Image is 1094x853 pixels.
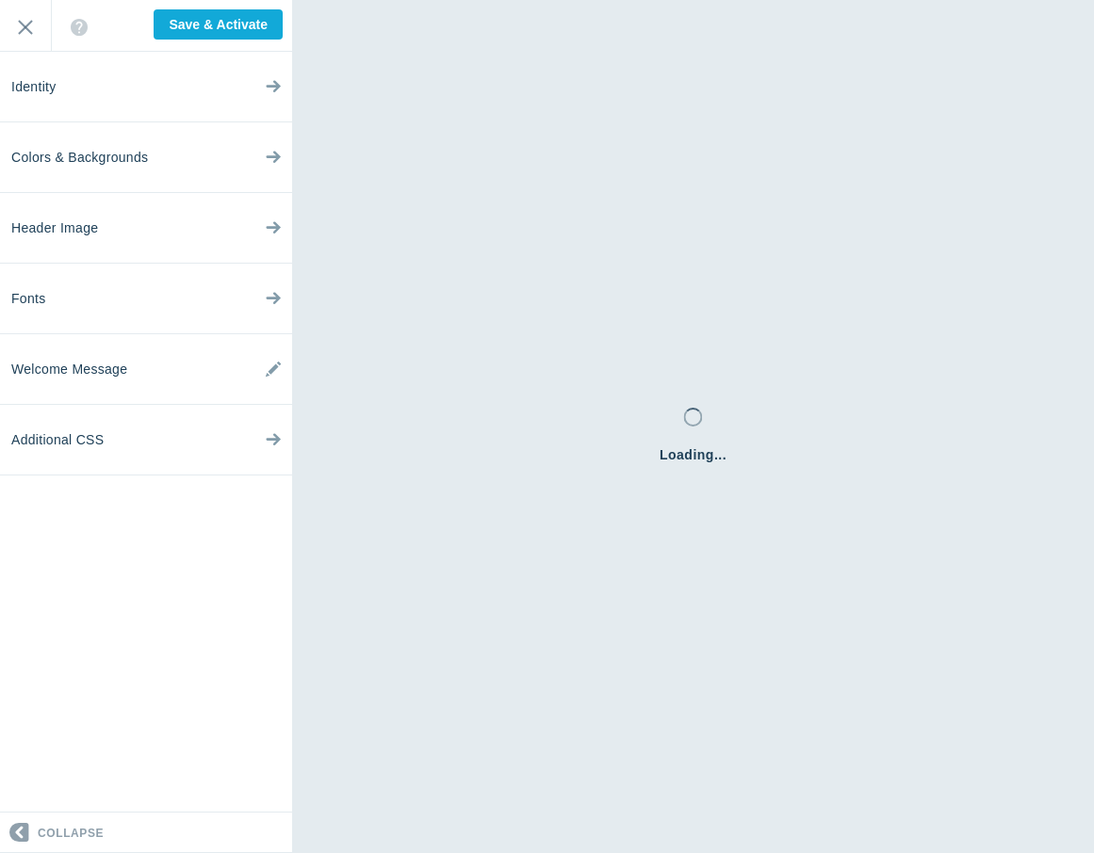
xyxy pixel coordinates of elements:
[11,122,148,193] span: Colors & Backgrounds
[11,52,57,122] span: Identity
[11,264,46,334] span: Fonts
[11,405,104,475] span: Additional CSS
[11,334,127,405] span: Welcome Message
[154,9,283,40] input: Save & Activate
[38,813,104,853] span: Collapse
[660,445,727,464] span: Loading...
[11,193,98,264] span: Header Image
